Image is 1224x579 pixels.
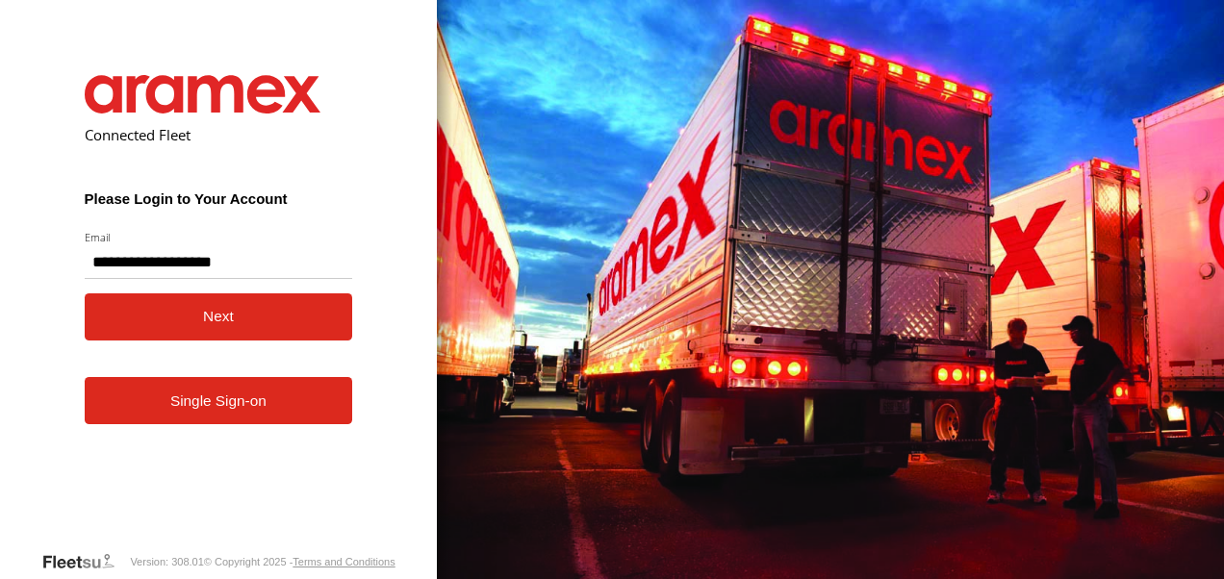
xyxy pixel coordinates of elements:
img: Aramex [85,75,321,113]
h2: Connected Fleet [85,125,353,144]
label: Email [85,230,353,244]
div: © Copyright 2025 - [204,556,395,567]
a: Visit our Website [41,552,130,571]
a: Single Sign-on [85,377,353,424]
button: Next [85,293,353,340]
h3: Please Login to Your Account [85,190,353,207]
div: Version: 308.01 [130,556,203,567]
a: Terms and Conditions [293,556,395,567]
